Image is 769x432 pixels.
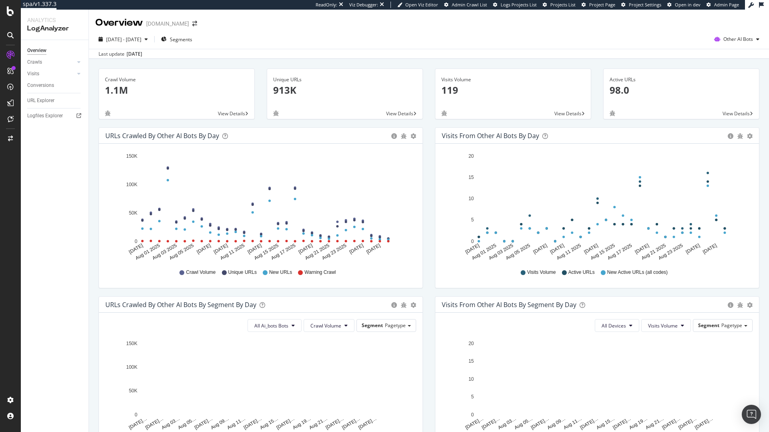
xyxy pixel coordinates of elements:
[444,2,487,8] a: Admin Crawl List
[146,20,189,28] div: [DOMAIN_NAME]
[385,322,406,329] span: Pagetype
[27,58,42,66] div: Crawls
[711,33,763,46] button: Other AI Bots
[411,302,416,308] div: gear
[129,388,137,394] text: 50K
[610,76,753,83] div: Active URLs
[304,319,354,332] button: Crawl Volume
[602,322,626,329] span: All Devices
[411,133,416,139] div: gear
[304,243,330,261] text: Aug 21 2025
[298,243,314,255] text: [DATE]
[675,2,701,8] span: Open in dev
[556,243,582,261] text: Aug 11 2025
[196,243,212,255] text: [DATE]
[464,243,480,255] text: [DATE]
[714,2,739,8] span: Admin Page
[698,322,719,329] span: Segment
[469,175,474,180] text: 15
[527,269,556,276] span: Visits Volume
[441,83,585,97] p: 119
[648,322,678,329] span: Visits Volume
[27,70,39,78] div: Visits
[105,338,413,431] svg: A chart.
[95,33,151,46] button: [DATE] - [DATE]
[634,243,650,255] text: [DATE]
[471,217,474,223] text: 5
[549,243,565,255] text: [DATE]
[126,341,137,346] text: 150K
[99,50,142,58] div: Last update
[105,132,219,140] div: URLs Crawled by Other AI Bots by day
[607,269,668,276] span: New Active URLs (all codes)
[349,2,378,8] div: Viz Debugger:
[610,111,615,116] div: bug
[273,111,279,116] div: bug
[589,2,615,8] span: Project Page
[391,302,397,308] div: circle-info
[471,412,474,418] text: 0
[442,338,750,431] div: A chart.
[685,243,701,255] text: [DATE]
[640,243,667,261] text: Aug 21 2025
[27,46,83,55] a: Overview
[273,83,417,97] p: 913K
[192,21,197,26] div: arrow-right-arrow-left
[728,133,733,139] div: circle-info
[213,243,229,255] text: [DATE]
[386,110,413,117] span: View Details
[397,2,438,8] a: Open Viz Editor
[269,269,292,276] span: New URLs
[747,133,753,139] div: gear
[442,301,576,309] div: Visits from Other AI Bots By Segment By Day
[405,2,438,8] span: Open Viz Editor
[27,58,75,66] a: Crawls
[27,96,83,105] a: URL Explorer
[721,322,742,329] span: Pagetype
[27,46,46,55] div: Overview
[105,83,248,97] p: 1.1M
[583,243,599,255] text: [DATE]
[554,110,582,117] span: View Details
[641,319,691,332] button: Visits Volume
[126,364,137,370] text: 100K
[27,70,75,78] a: Visits
[135,243,161,261] text: Aug 01 2025
[362,322,383,329] span: Segment
[742,405,761,424] div: Open Intercom Messenger
[441,76,585,83] div: Visits Volume
[304,269,336,276] span: Warning Crawl
[543,2,576,8] a: Projects List
[248,319,302,332] button: All Ai_bots Bots
[723,36,753,42] span: Other AI Bots
[707,2,739,8] a: Admin Page
[610,83,753,97] p: 98.0
[550,2,576,8] span: Projects List
[95,16,143,30] div: Overview
[27,96,54,105] div: URL Explorer
[27,16,82,24] div: Analytics
[442,132,539,140] div: Visits from Other AI Bots by day
[595,319,639,332] button: All Devices
[321,243,347,261] text: Aug 23 2025
[590,243,616,261] text: Aug 15 2025
[471,394,474,400] text: 5
[702,243,718,255] text: [DATE]
[469,341,474,346] text: 20
[219,243,246,261] text: Aug 11 2025
[606,243,633,261] text: Aug 17 2025
[228,269,257,276] span: Unique URLs
[469,153,474,159] text: 20
[158,33,195,46] button: Segments
[27,112,83,120] a: Logfiles Explorer
[469,376,474,382] text: 10
[667,2,701,8] a: Open in dev
[728,302,733,308] div: circle-info
[401,133,407,139] div: bug
[105,76,248,83] div: Crawl Volume
[723,110,750,117] span: View Details
[401,302,407,308] div: bug
[442,150,750,261] div: A chart.
[218,110,245,117] span: View Details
